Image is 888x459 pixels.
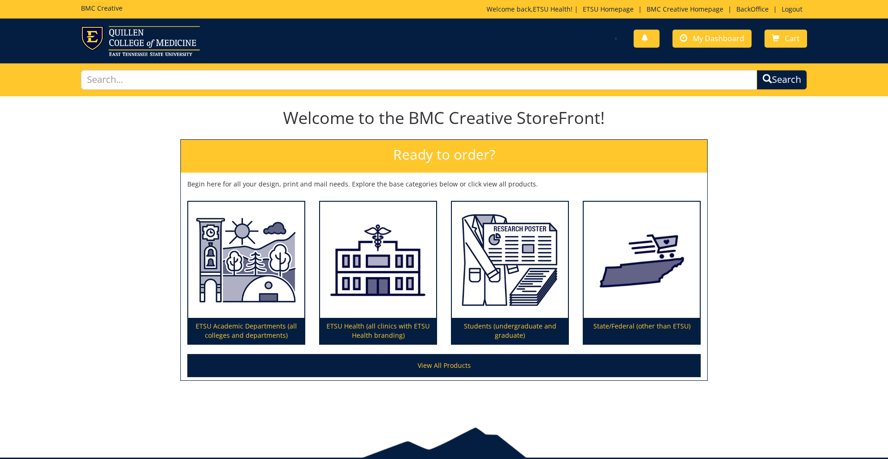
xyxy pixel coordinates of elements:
span: Cart [785,33,800,43]
p: ETSU Health (all clinics with ETSU Health branding) [320,318,436,344]
a: Cart [765,30,807,48]
h5: BMC Creative [81,5,123,12]
img: ETSU Academic Departments (all colleges and departments) [188,202,304,318]
p: ETSU Academic Departments (all colleges and departments) [188,318,304,344]
a: ETSU Health [533,5,571,13]
a: BMC Creative Homepage [642,5,728,13]
a: View All Products [187,354,701,377]
a: My Dashboard [672,30,752,48]
button: Search [757,70,807,90]
a: ETSU Health (all clinics with ETSU Health branding) [320,202,436,344]
h2: Ready to order? [181,140,707,173]
p: Begin here for all your design, print and mail needs. Explore the base categories below or click ... [187,180,701,189]
a: State/Federal (other than ETSU) [584,202,700,344]
input: Search... [81,70,757,90]
p: Students (undergraduate and graduate) [452,318,568,344]
p: State/Federal (other than ETSU) [584,318,700,344]
img: Students (undergraduate and graduate) [452,202,568,318]
a: Logout [777,5,807,13]
h1: Welcome to the BMC Creative StoreFront! [180,109,708,127]
img: ETSU Health (all clinics with ETSU Health branding) [320,202,436,318]
a: Students (undergraduate and graduate) [452,202,568,344]
a: ETSU Academic Departments (all colleges and departments) [188,202,304,344]
span: My Dashboard [693,33,744,43]
p: Welcome back, ! | | | | [487,5,807,14]
img: State/Federal (other than ETSU) [584,202,700,318]
img: ETSU logo [81,26,200,56]
a: BackOffice [732,5,773,13]
a: ETSU Homepage [578,5,638,13]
